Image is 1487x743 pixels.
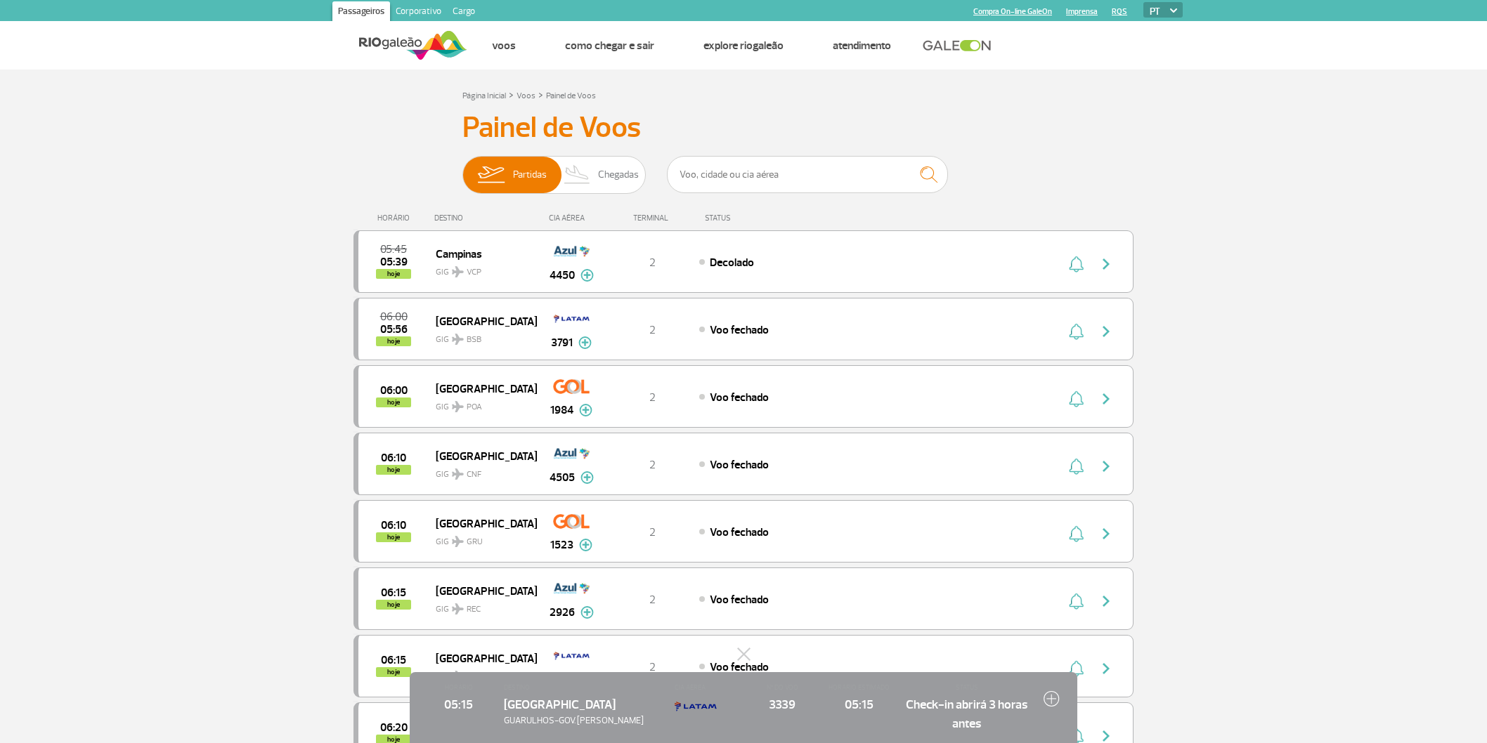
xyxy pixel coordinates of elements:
div: CIA AÉREA [536,213,606,223]
img: sino-painel-voo.svg [1069,256,1084,272]
a: RQS [1112,7,1127,16]
span: Voo fechado [710,525,769,539]
img: destiny_airplane.svg [452,671,464,682]
span: [GEOGRAPHIC_DATA] [436,581,526,600]
a: Cargo [447,1,481,24]
a: Atendimento [833,39,891,53]
span: [GEOGRAPHIC_DATA] [436,379,526,397]
span: GIG [436,258,526,279]
span: 3791 [551,334,573,351]
img: slider-embarque [469,157,513,193]
span: GIG [436,461,526,481]
img: mais-info-painel-voo.svg [578,336,592,349]
span: Campinas [436,244,526,263]
img: sino-painel-voo.svg [1069,525,1084,542]
span: 2 [649,458,656,472]
img: mais-info-painel-voo.svg [579,539,592,551]
span: 2 [649,323,656,337]
span: STATUS [904,683,1030,692]
h3: Painel de Voos [462,110,1025,145]
img: sino-painel-voo.svg [1069,323,1084,340]
span: 1523 [550,537,573,553]
span: GIG [436,393,526,414]
span: hoje [376,336,411,346]
span: 05:15 [828,695,890,714]
span: Voo fechado [710,593,769,607]
img: destiny_airplane.svg [452,401,464,412]
span: [GEOGRAPHIC_DATA] [436,649,526,667]
span: GUARULHOS-GOV. [PERSON_NAME] [504,714,661,728]
img: seta-direita-painel-voo.svg [1098,660,1115,677]
img: mais-info-painel-voo.svg [580,606,594,619]
img: seta-direita-painel-voo.svg [1098,390,1115,407]
span: hoje [376,532,411,542]
span: GRU [467,671,483,683]
span: 2 [649,256,656,270]
div: STATUS [698,213,812,223]
a: Explore RIOgaleão [703,39,784,53]
span: GIG [436,596,526,616]
img: seta-direita-painel-voo.svg [1098,323,1115,340]
img: sino-painel-voo.svg [1069,458,1084,475]
a: Imprensa [1066,7,1098,16]
span: Decolado [710,256,754,270]
div: TERMINAL [606,213,698,223]
span: VCP [467,266,481,279]
span: hoje [376,397,411,407]
a: Passageiros [332,1,390,24]
img: sino-painel-voo.svg [1069,390,1084,407]
a: Corporativo [390,1,447,24]
a: > [509,86,514,103]
img: mais-info-painel-voo.svg [580,269,594,282]
span: Check-in abrirá 3 horas antes [904,695,1030,732]
span: 2 [649,525,656,539]
span: 2025-08-25 05:56:00 [380,324,408,334]
span: 4450 [550,267,575,284]
a: Voos [492,39,516,53]
span: HORÁRIO [427,683,490,692]
span: [GEOGRAPHIC_DATA] [436,312,526,330]
a: Como chegar e sair [565,39,654,53]
img: destiny_airplane.svg [452,603,464,614]
span: 05:15 [427,695,490,714]
span: 2025-08-25 05:45:00 [380,244,407,254]
span: 2 [649,593,656,607]
span: 2025-08-25 06:10:00 [381,520,406,530]
span: 1984 [550,402,573,419]
span: 3339 [751,695,814,714]
span: GIG [436,528,526,548]
span: 2025-08-25 06:15:00 [381,588,406,598]
span: 2025-08-25 06:00:00 [380,312,408,322]
img: destiny_airplane.svg [452,536,464,547]
a: Página Inicial [462,91,506,101]
img: seta-direita-painel-voo.svg [1098,525,1115,542]
a: Compra On-line GaleOn [973,7,1052,16]
a: Painel de Voos [546,91,596,101]
input: Voo, cidade ou cia aérea [667,156,948,193]
img: sino-painel-voo.svg [1069,593,1084,610]
img: seta-direita-painel-voo.svg [1098,593,1115,610]
span: CNF [467,468,481,481]
img: destiny_airplane.svg [452,334,464,345]
span: 2 [649,660,656,674]
span: [GEOGRAPHIC_DATA] [436,514,526,532]
img: destiny_airplane.svg [452,468,464,480]
span: hoje [376,600,411,610]
span: Voo fechado [710,660,769,674]
span: Voo fechado [710,390,769,405]
span: 4505 [550,469,575,486]
img: seta-direita-painel-voo.svg [1098,256,1115,272]
span: hoje [376,269,411,279]
span: POA [467,401,482,414]
div: HORÁRIO [358,213,434,223]
span: GRU [467,536,483,548]
span: hoje [376,465,411,475]
img: seta-direita-painel-voo.svg [1098,458,1115,475]
span: 2025-08-25 06:00:00 [380,386,408,395]
span: hoje [376,667,411,677]
span: 2926 [550,604,575,621]
a: Voos [517,91,535,101]
span: Nº DO VOO [751,683,814,692]
span: REC [467,603,481,616]
span: 2025-08-25 06:15:00 [381,655,406,665]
